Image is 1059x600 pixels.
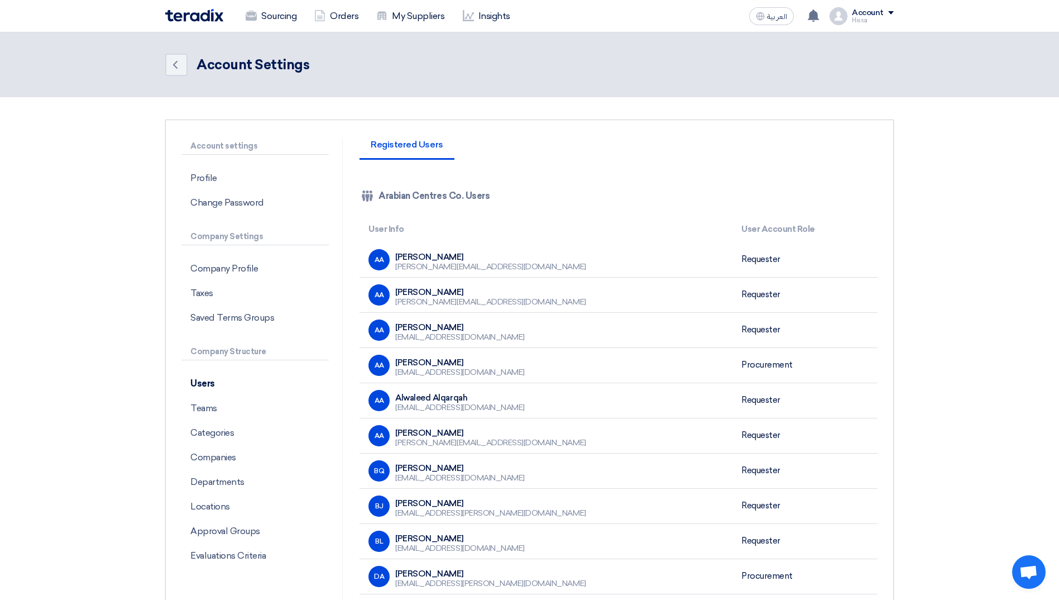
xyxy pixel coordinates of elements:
p: Departments [181,470,329,494]
p: Evaluations Criteria [181,544,329,568]
div: [EMAIL_ADDRESS][DOMAIN_NAME] [395,403,525,413]
td: Requester [732,488,878,523]
p: Approval Groups [181,519,329,544]
div: Arabian Centres Co. Users [360,189,490,203]
p: Categories [181,421,329,445]
div: [PERSON_NAME] [395,463,525,473]
td: Procurement [732,347,878,383]
div: [EMAIL_ADDRESS][PERSON_NAME][DOMAIN_NAME] [395,508,586,518]
div: [PERSON_NAME] [395,287,586,297]
div: [EMAIL_ADDRESS][DOMAIN_NAME] [395,473,525,483]
div: Alwaleed Alqarqah [395,393,525,403]
td: Procurement [732,559,878,594]
td: Requester [732,242,878,278]
div: BQ [368,460,390,482]
th: User Info [360,216,732,242]
p: Companies [181,445,329,470]
div: AA [368,390,390,411]
div: AA [368,284,390,306]
div: Account [852,8,884,18]
img: profile_test.png [830,7,847,25]
div: [PERSON_NAME] [395,428,586,438]
p: Profile [181,166,329,191]
td: Requester [732,523,878,559]
div: BJ [368,496,390,517]
td: Requester [732,453,878,488]
p: Account settings [181,138,329,155]
div: [PERSON_NAME] [395,569,586,579]
td: Requester [732,383,878,418]
div: BL [368,531,390,552]
div: AA [368,425,390,446]
td: Requester [732,277,878,312]
a: My Suppliers [367,4,453,28]
div: AA [368,249,390,270]
td: Requester [732,418,878,453]
a: Sourcing [237,4,305,28]
a: Insights [454,4,519,28]
p: Company Structure [181,344,329,360]
div: Account Settings [197,55,309,75]
th: User Account Role [732,216,878,242]
p: Locations [181,494,329,519]
div: [PERSON_NAME] [395,358,525,368]
p: Change Password [181,191,329,215]
td: Requester [732,312,878,347]
div: [PERSON_NAME] [395,534,525,544]
a: Open chat [1012,555,1046,589]
div: [EMAIL_ADDRESS][DOMAIN_NAME] [395,368,525,378]
div: [EMAIL_ADDRESS][DOMAIN_NAME] [395,544,525,554]
div: [PERSON_NAME] [395,322,525,332]
p: Saved Terms Groups [181,306,329,330]
div: AA [368,355,390,376]
button: العربية [749,7,794,25]
img: Teradix logo [165,9,223,22]
div: [PERSON_NAME][EMAIL_ADDRESS][DOMAIN_NAME] [395,297,586,307]
p: Teams [181,396,329,421]
div: DA [368,566,390,587]
div: [PERSON_NAME] [395,252,586,262]
div: Hissa [852,17,894,23]
p: Company Settings [181,228,329,245]
div: [PERSON_NAME][EMAIL_ADDRESS][DOMAIN_NAME] [395,262,586,272]
li: Registered Users [360,140,454,160]
div: [EMAIL_ADDRESS][PERSON_NAME][DOMAIN_NAME] [395,579,586,589]
div: [EMAIL_ADDRESS][DOMAIN_NAME] [395,332,525,342]
span: العربية [767,13,787,21]
a: Orders [305,4,367,28]
div: [PERSON_NAME][EMAIL_ADDRESS][DOMAIN_NAME] [395,438,586,448]
div: [PERSON_NAME] [395,498,586,508]
p: Company Profile [181,256,329,281]
p: Taxes [181,281,329,306]
div: AA [368,320,390,341]
p: Users [181,372,329,396]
